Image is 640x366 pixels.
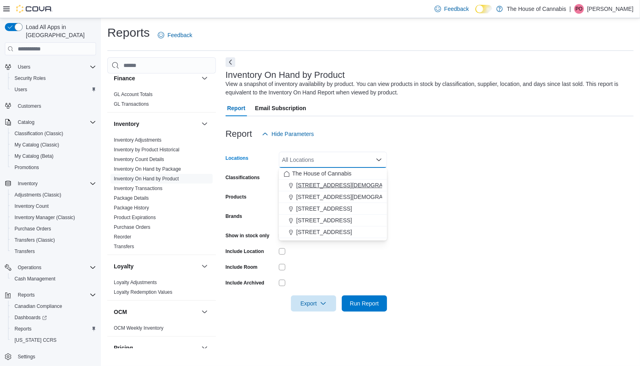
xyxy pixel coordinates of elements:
label: Show in stock only [226,232,270,239]
span: Users [11,85,96,94]
button: Cash Management [8,273,99,284]
span: [US_STATE] CCRS [15,337,56,343]
span: [STREET_ADDRESS] [296,228,352,236]
span: Load All Apps in [GEOGRAPHIC_DATA] [23,23,96,39]
a: Inventory Count [11,201,52,211]
span: Product Expirations [114,214,156,221]
a: Classification (Classic) [11,129,67,138]
div: OCM [107,323,216,336]
a: Inventory Manager (Classic) [11,213,78,222]
a: Inventory Count Details [114,157,164,162]
span: PO [575,4,582,14]
button: Canadian Compliance [8,301,99,312]
a: Dashboards [11,313,50,322]
span: Loyalty Adjustments [114,279,157,286]
span: Classification (Classic) [11,129,96,138]
span: My Catalog (Beta) [11,151,96,161]
span: Users [15,86,27,93]
span: My Catalog (Classic) [11,140,96,150]
span: Reports [15,326,31,332]
span: Dark Mode [475,13,476,14]
button: [STREET_ADDRESS][DEMOGRAPHIC_DATA] [279,191,387,203]
a: Reorder [114,234,131,240]
span: Purchase Orders [11,224,96,234]
button: The House of Cannabis [279,168,387,180]
span: Security Roles [11,73,96,83]
button: Users [2,61,99,73]
a: Package Details [114,195,149,201]
span: Inventory [15,179,96,188]
span: Reports [11,324,96,334]
button: Reports [8,323,99,335]
span: Settings [18,353,35,360]
h3: OCM [114,308,127,316]
span: My Catalog (Beta) [15,153,54,159]
button: [US_STATE] CCRS [8,335,99,346]
a: Loyalty Redemption Values [114,289,172,295]
input: Dark Mode [475,5,492,13]
a: Purchase Orders [114,224,151,230]
button: Transfers [8,246,99,257]
span: Settings [15,351,96,362]
button: Inventory [15,179,41,188]
div: View a snapshot of inventory availability by product. You can view products in stock by classific... [226,80,630,97]
span: Purchase Orders [15,226,51,232]
div: Finance [107,90,216,112]
a: Transfers [114,244,134,249]
button: Close list of options [376,157,382,163]
button: Reports [15,290,38,300]
span: The House of Cannabis [292,169,351,178]
button: Promotions [8,162,99,173]
button: Run Report [342,295,387,312]
button: My Catalog (Beta) [8,151,99,162]
span: Inventory Manager (Classic) [15,214,75,221]
button: Pricing [114,344,198,352]
a: Package History [114,205,149,211]
a: Inventory Adjustments [114,137,161,143]
a: My Catalog (Beta) [11,151,57,161]
div: Choose from the following options [279,168,387,238]
span: Transfers [114,243,134,250]
a: OCM Weekly Inventory [114,325,163,331]
span: Operations [18,264,42,271]
button: Users [15,62,33,72]
span: Cash Management [11,274,96,284]
a: Product Expirations [114,215,156,220]
img: Cova [16,5,52,13]
h3: Finance [114,74,135,82]
label: Include Archived [226,280,264,286]
span: Email Subscription [255,100,306,116]
button: Finance [200,73,209,83]
span: Washington CCRS [11,335,96,345]
p: [PERSON_NAME] [587,4,634,14]
a: Customers [15,101,44,111]
a: Inventory by Product Historical [114,147,180,153]
p: | [569,4,571,14]
button: Loyalty [200,261,209,271]
button: Export [291,295,336,312]
a: Reports [11,324,35,334]
button: Inventory Count [8,201,99,212]
span: GL Account Totals [114,91,153,98]
a: Feedback [431,1,472,17]
h3: Report [226,129,252,139]
span: Report [227,100,245,116]
div: Loyalty [107,278,216,300]
button: My Catalog (Classic) [8,139,99,151]
button: Operations [15,263,45,272]
div: Inventory [107,135,216,255]
button: OCM [114,308,198,316]
button: Users [8,84,99,95]
span: Transfers [15,248,35,255]
button: Classification (Classic) [8,128,99,139]
label: Include Location [226,248,264,255]
span: Inventory by Product Historical [114,146,180,153]
p: The House of Cannabis [507,4,566,14]
span: Transfers (Classic) [11,235,96,245]
span: [STREET_ADDRESS][DEMOGRAPHIC_DATA] [296,193,415,201]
